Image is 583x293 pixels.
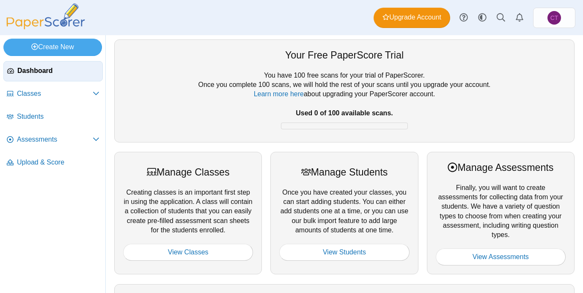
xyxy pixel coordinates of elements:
div: Manage Students [279,165,409,179]
a: Caitlin Turpin [533,8,575,28]
b: Used 0 of 100 available scans. [296,109,393,117]
span: Caitlin Turpin [550,15,558,21]
a: Alerts [510,8,529,27]
div: Finally, you will want to create assessments for collecting data from your students. We have a va... [427,152,575,274]
span: Upgrade Account [382,13,441,22]
img: PaperScorer [3,3,88,29]
div: You have 100 free scans for your trial of PaperScorer. Once you complete 100 scans, we will hold ... [123,71,566,134]
a: View Classes [123,244,253,261]
a: Upgrade Account [374,8,450,28]
span: Assessments [17,135,93,144]
div: Manage Assessments [436,161,566,174]
a: Create New [3,39,102,56]
a: Classes [3,84,103,104]
a: Learn more here [254,90,304,98]
a: Upload & Score [3,153,103,173]
span: Students [17,112,99,121]
a: View Students [279,244,409,261]
a: View Assessments [436,248,566,265]
div: Creating classes is an important first step in using the application. A class will contain a coll... [114,152,262,274]
a: Dashboard [3,61,103,81]
span: Upload & Score [17,158,99,167]
a: PaperScorer [3,23,88,31]
span: Caitlin Turpin [547,11,561,25]
a: Assessments [3,130,103,150]
a: Students [3,107,103,127]
div: Manage Classes [123,165,253,179]
div: Once you have created your classes, you can start adding students. You can either add students on... [270,152,418,274]
span: Classes [17,89,93,98]
div: Your Free PaperScore Trial [123,48,566,62]
span: Dashboard [17,66,99,75]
